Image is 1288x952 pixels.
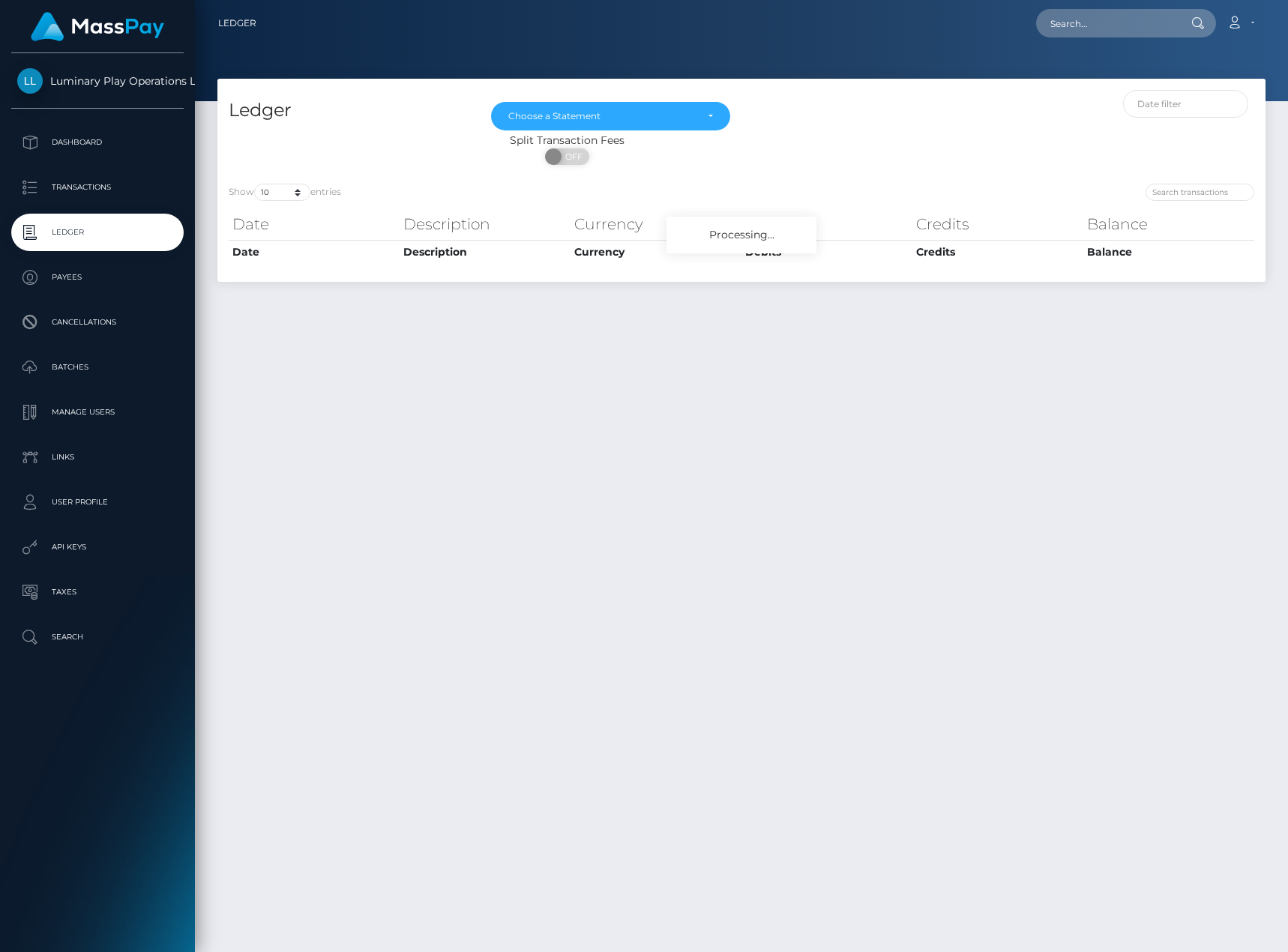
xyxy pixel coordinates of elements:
[218,7,256,39] a: Ledger
[11,483,184,521] a: User Profile
[1083,240,1254,264] th: Balance
[11,439,184,476] a: Links
[11,74,184,88] span: Luminary Play Operations Limited
[11,304,184,341] a: Cancellations
[11,124,184,161] a: Dashboard
[11,573,184,611] a: Taxes
[553,148,591,165] span: OFF
[17,266,178,289] p: Payees
[17,356,178,379] p: Batches
[229,97,469,124] h4: Ledger
[11,214,184,251] a: Ledger
[217,133,916,148] div: Split Transaction Fees
[491,102,731,130] button: Choose a Statement
[400,240,571,264] th: Description
[31,12,164,41] img: MassPay Logo
[17,311,178,334] p: Cancellations
[11,349,184,386] a: Batches
[254,184,310,201] select: Showentries
[17,68,43,94] img: Luminary Play Operations Limited
[741,240,912,264] th: Debits
[1146,184,1254,201] input: Search transactions
[11,618,184,656] a: Search
[11,169,184,206] a: Transactions
[912,240,1083,264] th: Credits
[229,184,341,201] label: Show entries
[17,131,178,154] p: Dashboard
[17,401,178,424] p: Manage Users
[17,446,178,469] p: Links
[571,209,741,239] th: Currency
[1036,9,1177,37] input: Search...
[508,110,696,122] div: Choose a Statement
[912,209,1083,239] th: Credits
[11,394,184,431] a: Manage Users
[17,536,178,558] p: API Keys
[17,221,178,244] p: Ledger
[17,176,178,199] p: Transactions
[17,491,178,513] p: User Profile
[229,240,400,264] th: Date
[1123,90,1248,118] input: Date filter
[1083,209,1254,239] th: Balance
[17,626,178,648] p: Search
[400,209,571,239] th: Description
[666,217,816,253] div: Processing...
[571,240,741,264] th: Currency
[11,528,184,566] a: API Keys
[741,209,912,239] th: Debits
[17,581,178,603] p: Taxes
[11,259,184,296] a: Payees
[229,209,400,239] th: Date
